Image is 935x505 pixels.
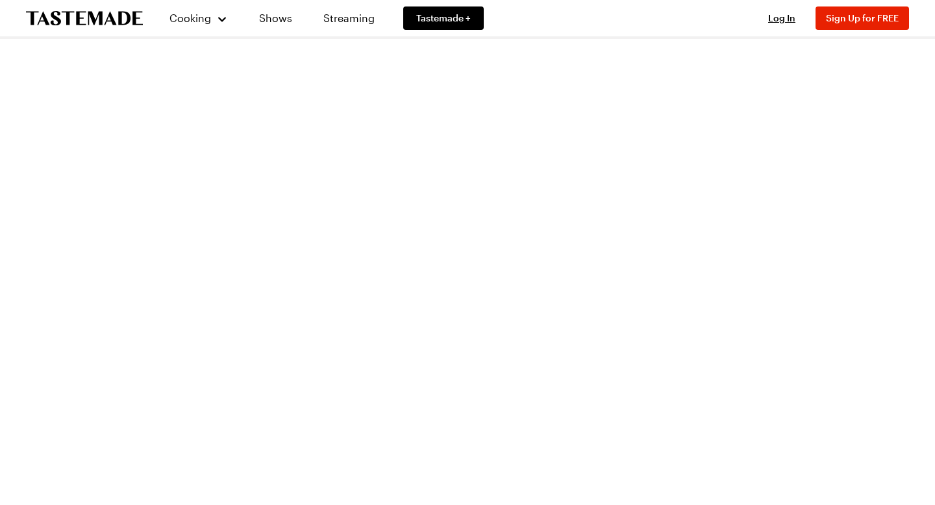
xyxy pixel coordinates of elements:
[169,12,211,24] span: Cooking
[169,3,228,34] button: Cooking
[26,11,143,26] a: To Tastemade Home Page
[816,6,909,30] button: Sign Up for FREE
[403,6,484,30] a: Tastemade +
[756,12,808,25] button: Log In
[416,12,471,25] span: Tastemade +
[768,12,795,23] span: Log In
[826,12,899,23] span: Sign Up for FREE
